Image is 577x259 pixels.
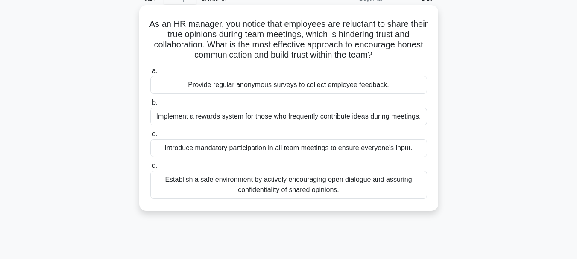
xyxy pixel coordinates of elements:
[149,19,428,61] h5: As an HR manager, you notice that employees are reluctant to share their true opinions during tea...
[152,130,157,137] span: c.
[152,99,158,106] span: b.
[150,139,427,157] div: Introduce mandatory participation in all team meetings to ensure everyone's input.
[150,76,427,94] div: Provide regular anonymous surveys to collect employee feedback.
[152,67,158,74] span: a.
[150,171,427,199] div: Establish a safe environment by actively encouraging open dialogue and assuring confidentiality o...
[152,162,158,169] span: d.
[150,108,427,125] div: Implement a rewards system for those who frequently contribute ideas during meetings.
